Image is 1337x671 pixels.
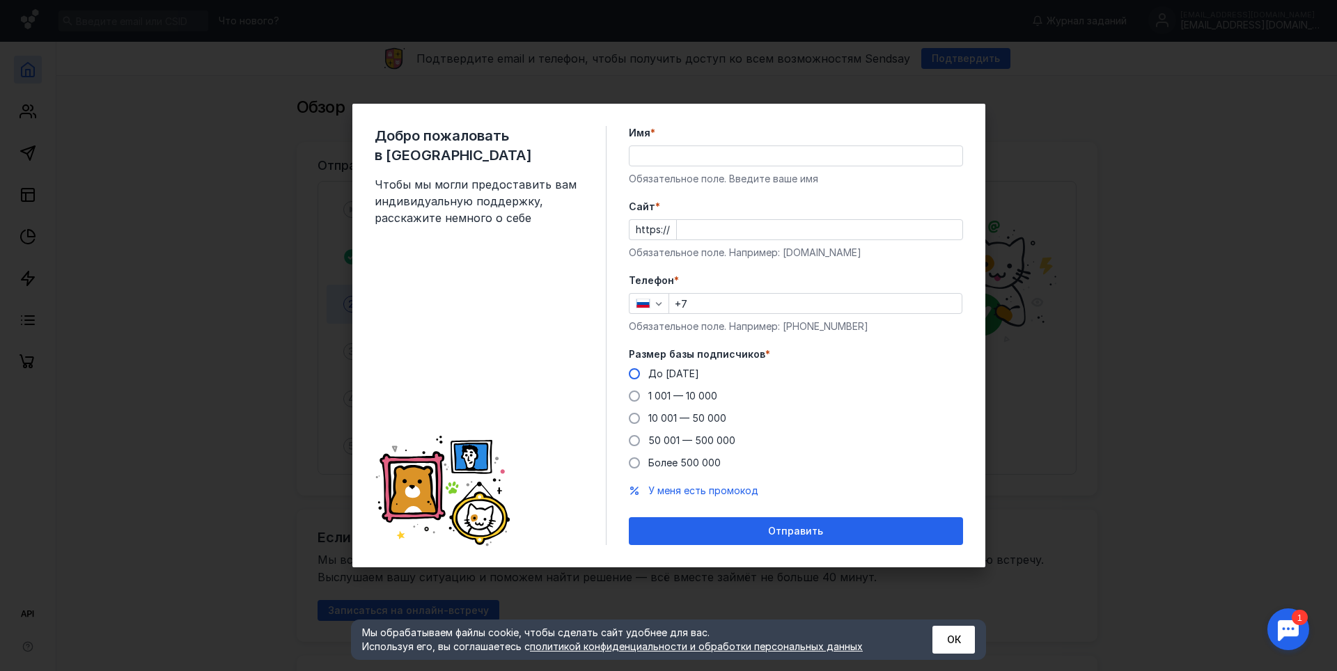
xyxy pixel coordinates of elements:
[648,457,721,468] span: Более 500 000
[629,517,963,545] button: Отправить
[648,484,758,496] span: У меня есть промокод
[629,319,963,333] div: Обязательное поле. Например: [PHONE_NUMBER]
[362,626,898,654] div: Мы обрабатываем файлы cookie, чтобы сделать сайт удобнее для вас. Используя его, вы соглашаетесь c
[629,172,963,186] div: Обязательное поле. Введите ваше имя
[375,126,584,165] span: Добро пожаловать в [GEOGRAPHIC_DATA]
[629,347,765,361] span: Размер базы подписчиков
[530,640,863,652] a: политикой конфиденциальности и обработки персональных данных
[648,412,726,424] span: 10 001 — 50 000
[648,390,717,402] span: 1 001 — 10 000
[31,8,47,24] div: 1
[629,274,674,287] span: Телефон
[648,434,735,446] span: 50 001 — 500 000
[768,526,823,537] span: Отправить
[648,484,758,498] button: У меня есть промокод
[932,626,975,654] button: ОК
[629,126,650,140] span: Имя
[629,246,963,260] div: Обязательное поле. Например: [DOMAIN_NAME]
[648,368,699,379] span: До [DATE]
[375,176,584,226] span: Чтобы мы могли предоставить вам индивидуальную поддержку, расскажите немного о себе
[629,200,655,214] span: Cайт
